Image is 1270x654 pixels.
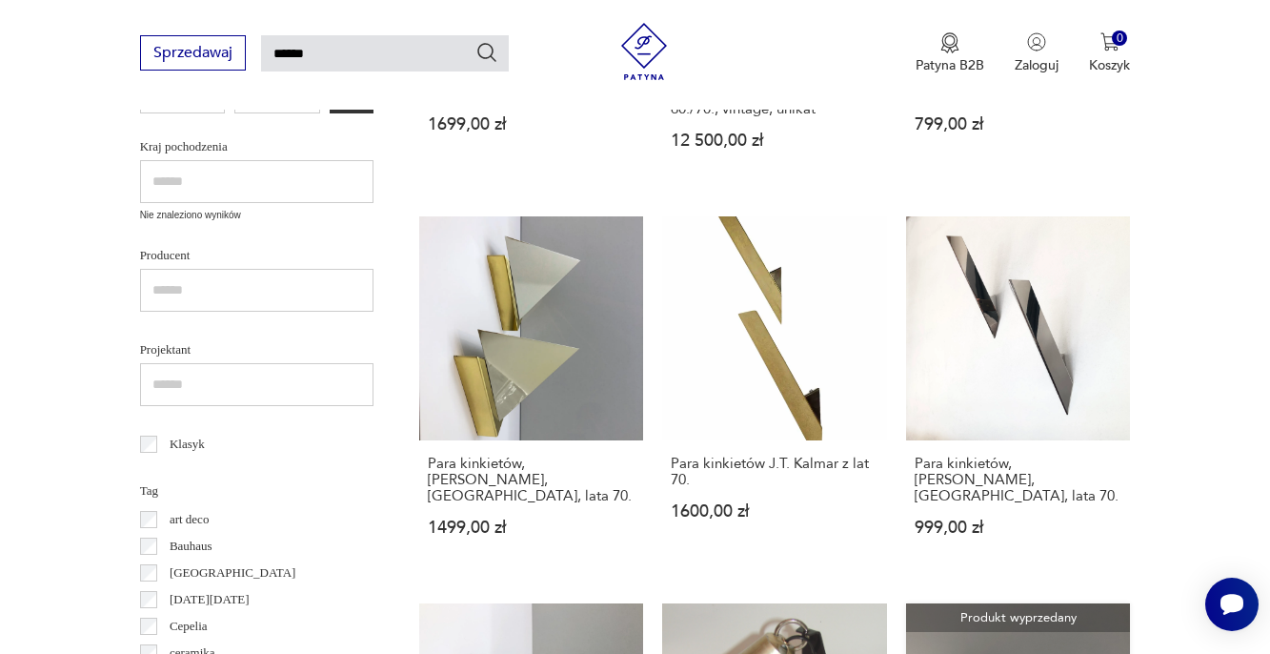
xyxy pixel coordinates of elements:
[671,503,878,520] p: 1600,00 zł
[915,456,1122,504] h3: Para kinkietów, [PERSON_NAME], [GEOGRAPHIC_DATA], lata 70.
[1112,31,1128,47] div: 0
[615,23,673,80] img: Patyna - sklep z meblami i dekoracjami vintage
[906,216,1131,574] a: Para kinkietów, J.T Kalmar, Niemcy, lata 70.Para kinkietów, [PERSON_NAME], [GEOGRAPHIC_DATA], lat...
[170,589,250,610] p: [DATE][DATE]
[916,56,984,74] p: Patyna B2B
[662,216,887,574] a: Para kinkietów J.T. Kalmar z lat 70.Para kinkietów J.T. Kalmar z lat 70.1600,00 zł
[140,208,373,223] p: Nie znaleziono wyników
[170,509,210,530] p: art deco
[170,562,296,583] p: [GEOGRAPHIC_DATA]
[140,35,246,71] button: Sprzedawaj
[1015,32,1058,74] button: Zaloguj
[170,536,212,557] p: Bauhaus
[671,456,878,488] h3: Para kinkietów J.T. Kalmar z lat 70.
[428,456,635,504] h3: Para kinkietów, [PERSON_NAME], [GEOGRAPHIC_DATA], lata 70.
[428,116,635,133] p: 1699,00 zł
[915,520,1122,536] p: 999,00 zł
[916,32,984,74] button: Patyna B2B
[140,48,246,61] a: Sprzedawaj
[1027,32,1046,51] img: Ikonka użytkownika
[170,616,208,637] p: Cepelia
[475,41,498,64] button: Szukaj
[428,520,635,536] p: 1499,00 zł
[1205,578,1259,631] iframe: Smartsupp widget button
[671,52,878,117] h3: Kinkiety J. T. [GEOGRAPHIC_DATA], [GEOGRAPHIC_DATA], lata 60./70., vintage, unikat
[916,32,984,74] a: Ikona medaluPatyna B2B
[671,133,878,149] p: 12 500,00 zł
[1100,32,1119,51] img: Ikona koszyka
[1089,32,1130,74] button: 0Koszyk
[419,216,644,574] a: Para kinkietów, J.T Kalmar, Niemcy, lata 70.Para kinkietów, [PERSON_NAME], [GEOGRAPHIC_DATA], lat...
[140,480,373,501] p: Tag
[140,245,373,266] p: Producent
[140,339,373,360] p: Projektant
[1015,56,1058,74] p: Zaloguj
[140,136,373,157] p: Kraj pochodzenia
[170,434,205,455] p: Klasyk
[915,116,1122,133] p: 799,00 zł
[940,32,959,53] img: Ikona medalu
[1089,56,1130,74] p: Koszyk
